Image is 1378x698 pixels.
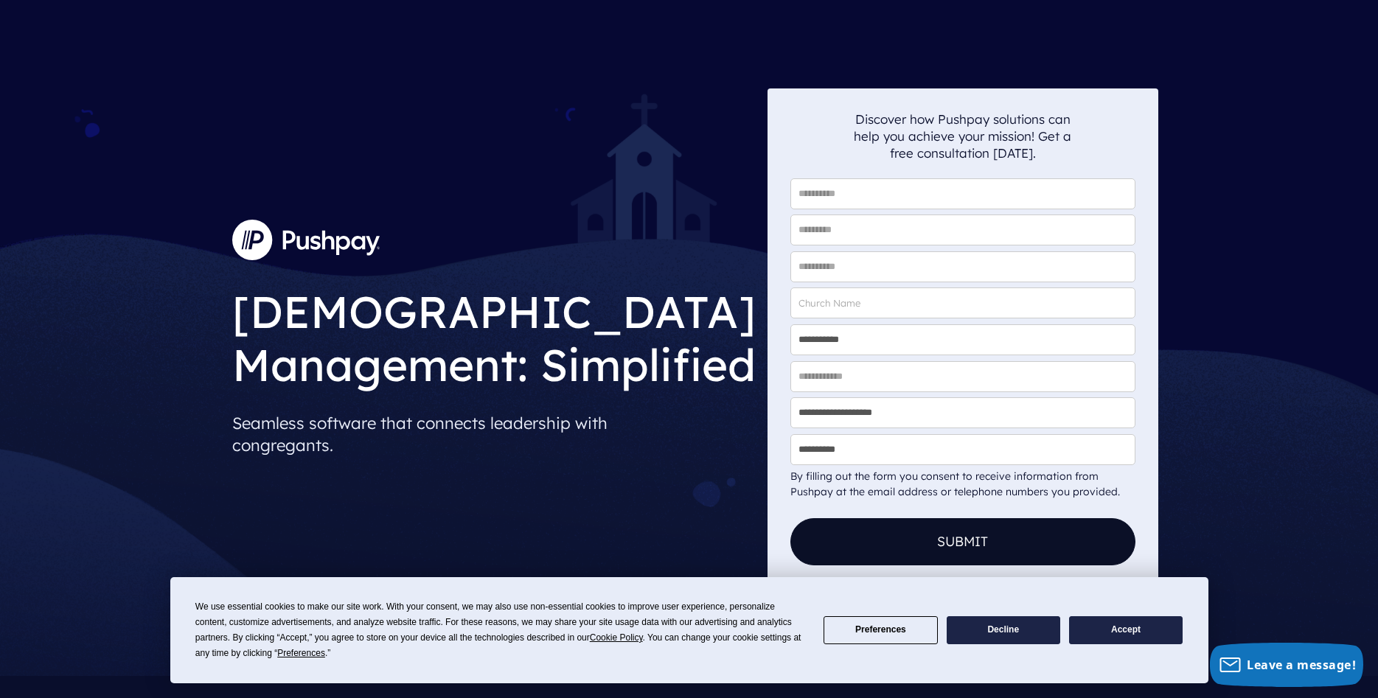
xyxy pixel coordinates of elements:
[170,577,1208,683] div: Cookie Consent Prompt
[947,616,1060,645] button: Decline
[195,599,806,661] div: We use essential cookies to make our site work. With your consent, we may also use non-essential ...
[590,632,643,643] span: Cookie Policy
[790,518,1135,565] button: Submit
[790,469,1135,500] div: By filling out the form you consent to receive information from Pushpay at the email address or t...
[790,287,1135,318] input: Church Name
[232,406,756,462] p: Seamless software that connects leadership with congregants.
[1210,643,1363,687] button: Leave a message!
[277,648,325,658] span: Preferences
[1247,657,1356,673] span: Leave a message!
[854,111,1072,161] p: Discover how Pushpay solutions can help you achieve your mission! Get a free consultation [DATE].
[232,273,756,395] h1: [DEMOGRAPHIC_DATA] Management: Simplified
[1069,616,1183,645] button: Accept
[824,616,937,645] button: Preferences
